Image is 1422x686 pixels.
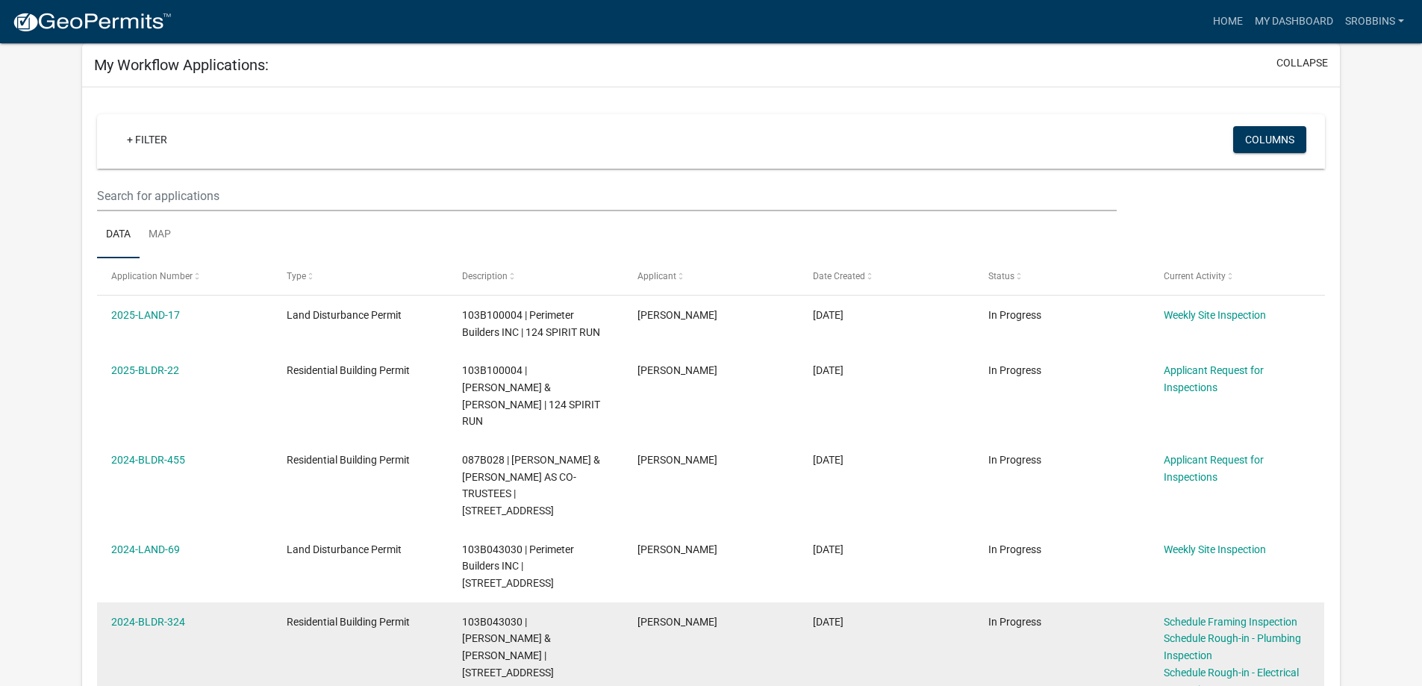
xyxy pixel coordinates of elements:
[637,616,717,628] span: Shane Robbins
[111,616,185,628] a: 2024-BLDR-324
[637,271,676,281] span: Applicant
[287,543,402,555] span: Land Disturbance Permit
[988,543,1041,555] span: In Progress
[287,454,410,466] span: Residential Building Permit
[799,258,974,294] datatable-header-cell: Date Created
[1164,271,1226,281] span: Current Activity
[813,309,843,321] span: 03/25/2025
[988,271,1014,281] span: Status
[988,309,1041,321] span: In Progress
[97,211,140,259] a: Data
[462,543,574,590] span: 103B043030 | Perimeter Builders INC | 231 EAGLES WAY
[462,616,554,679] span: 103B043030 | SAVARESE RONALD J & MARY H | 231 Eagles Way
[637,364,717,376] span: Shane Robbins
[1164,309,1266,321] a: Weekly Site Inspection
[140,211,180,259] a: Map
[111,271,193,281] span: Application Number
[111,454,185,466] a: 2024-BLDR-455
[813,364,843,376] span: 01/16/2025
[462,364,600,427] span: 103B100004 | YOKLEY ROBERT & VICTORIA | 124 SPIRIT RUN
[272,258,448,294] datatable-header-cell: Type
[111,543,180,555] a: 2024-LAND-69
[973,258,1149,294] datatable-header-cell: Status
[1164,364,1264,393] a: Applicant Request for Inspections
[1249,7,1339,36] a: My Dashboard
[287,616,410,628] span: Residential Building Permit
[462,454,600,517] span: 087B028 | GRIER JOHN S & JULIETTE M AS CO-TRUSTEES | 114 BUCKHORN CIR
[448,258,623,294] datatable-header-cell: Description
[813,616,843,628] span: 09/06/2024
[1276,55,1328,71] button: collapse
[813,543,843,555] span: 09/06/2024
[97,258,272,294] datatable-header-cell: Application Number
[988,616,1041,628] span: In Progress
[813,271,865,281] span: Date Created
[462,309,600,338] span: 103B100004 | Perimeter Builders INC | 124 SPIRIT RUN
[94,56,269,74] h5: My Workflow Applications:
[115,126,179,153] a: + Filter
[287,271,306,281] span: Type
[111,309,180,321] a: 2025-LAND-17
[1233,126,1306,153] button: Columns
[287,309,402,321] span: Land Disturbance Permit
[988,364,1041,376] span: In Progress
[462,271,508,281] span: Description
[813,454,843,466] span: 12/23/2024
[988,454,1041,466] span: In Progress
[287,364,410,376] span: Residential Building Permit
[1339,7,1410,36] a: srobbins
[97,181,1116,211] input: Search for applications
[637,309,717,321] span: Shane Robbins
[1164,543,1266,555] a: Weekly Site Inspection
[1164,616,1297,628] a: Schedule Framing Inspection
[111,364,179,376] a: 2025-BLDR-22
[623,258,799,294] datatable-header-cell: Applicant
[1207,7,1249,36] a: Home
[1164,632,1301,661] a: Schedule Rough-in - Plumbing Inspection
[637,543,717,555] span: Shane Robbins
[637,454,717,466] span: Shane Robbins
[1164,454,1264,483] a: Applicant Request for Inspections
[1149,258,1324,294] datatable-header-cell: Current Activity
